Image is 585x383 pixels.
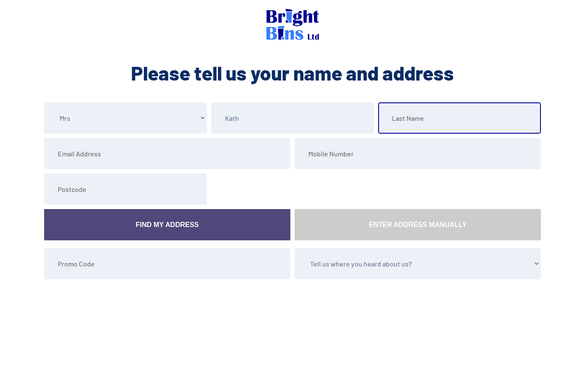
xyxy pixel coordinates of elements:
h2: Please tell us your name and address [42,60,543,86]
a: Find My Address [44,209,290,240]
input: Last Name [378,102,541,134]
input: Email Address [44,138,290,169]
input: Postcode [44,174,207,205]
input: Mobile Number [295,138,541,169]
input: First Name [211,102,374,134]
a: Enter Address Manually [295,209,541,240]
input: Promo Code [44,248,290,279]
